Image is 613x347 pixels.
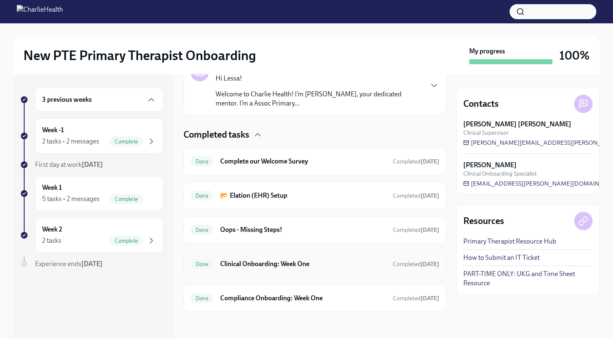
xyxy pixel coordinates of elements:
[191,193,214,199] span: Done
[463,253,540,262] a: How to Submit an IT Ticket
[393,192,439,200] span: August 22nd, 2025 17:16
[42,225,62,234] h6: Week 2
[17,5,63,18] img: CharlieHealth
[191,189,439,202] a: Done📂 Elation (EHR) SetupCompleted[DATE]
[393,294,439,302] span: August 26th, 2025 19:52
[42,183,62,192] h6: Week 1
[421,261,439,268] strong: [DATE]
[220,225,386,234] h6: Oops - Missing Steps!
[191,158,214,165] span: Done
[82,161,103,168] strong: [DATE]
[110,196,143,202] span: Complete
[393,226,439,234] span: August 25th, 2025 15:43
[35,260,103,268] span: Experience ends
[42,236,61,245] div: 2 tasks
[463,269,593,288] a: PART-TIME ONLY: UKG and Time Sheet Resource
[183,128,446,141] div: Completed tasks
[42,126,64,135] h6: Week -1
[463,237,556,246] a: Primary Therapist Resource Hub
[421,158,439,165] strong: [DATE]
[20,218,163,253] a: Week 22 tasksComplete
[216,74,422,83] p: Hi Lessa!
[216,90,422,108] p: Welcome to Charlie Health! I’m [PERSON_NAME], your dedicated mentor. I’m a Assoc Primary...
[23,47,256,64] h2: New PTE Primary Therapist Onboarding
[463,120,571,129] strong: [PERSON_NAME] [PERSON_NAME]
[393,158,439,166] span: August 22nd, 2025 11:40
[191,295,214,302] span: Done
[42,137,99,146] div: 2 tasks • 2 messages
[191,257,439,271] a: DoneClinical Onboarding: Week OneCompleted[DATE]
[20,176,163,211] a: Week 15 tasks • 2 messagesComplete
[110,238,143,244] span: Complete
[42,95,92,104] h6: 3 previous weeks
[20,118,163,153] a: Week -12 tasks • 2 messagesComplete
[191,223,439,236] a: DoneOops - Missing Steps!Completed[DATE]
[463,161,517,170] strong: [PERSON_NAME]
[463,215,504,227] h4: Resources
[463,170,537,178] span: Clinical Onboarding Specialist
[421,295,439,302] strong: [DATE]
[463,129,509,137] span: Clinical Supervisor
[183,128,249,141] h4: Completed tasks
[220,259,386,269] h6: Clinical Onboarding: Week One
[42,194,100,204] div: 5 tasks • 2 messages
[463,98,499,110] h4: Contacts
[393,295,439,302] span: Completed
[393,158,439,165] span: Completed
[20,160,163,169] a: First day at work[DATE]
[469,47,505,56] strong: My progress
[393,226,439,234] span: Completed
[220,191,386,200] h6: 📂 Elation (EHR) Setup
[191,155,439,168] a: DoneComplete our Welcome SurveyCompleted[DATE]
[35,161,103,168] span: First day at work
[559,48,590,63] h3: 100%
[110,138,143,145] span: Complete
[81,260,103,268] strong: [DATE]
[35,88,163,112] div: 3 previous weeks
[191,292,439,305] a: DoneCompliance Onboarding: Week OneCompleted[DATE]
[393,192,439,199] span: Completed
[393,261,439,268] span: Completed
[220,157,386,166] h6: Complete our Welcome Survey
[421,226,439,234] strong: [DATE]
[421,192,439,199] strong: [DATE]
[191,261,214,267] span: Done
[191,227,214,233] span: Done
[393,260,439,268] span: August 28th, 2025 21:40
[220,294,386,303] h6: Compliance Onboarding: Week One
